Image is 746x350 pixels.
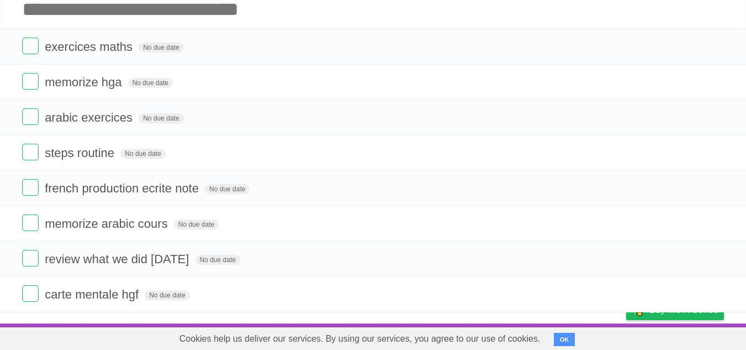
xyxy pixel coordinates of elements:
[22,144,39,160] label: Done
[22,38,39,54] label: Done
[139,43,183,53] span: No due date
[128,78,173,88] span: No due date
[45,181,202,195] span: french production ecrite note
[45,40,135,54] span: exercices maths
[554,333,575,346] button: OK
[574,326,599,347] a: Terms
[22,73,39,90] label: Done
[145,290,189,300] span: No due date
[120,149,165,159] span: No due date
[205,184,250,194] span: No due date
[516,326,560,347] a: Developers
[22,179,39,196] label: Done
[45,146,117,160] span: steps routine
[479,326,502,347] a: About
[22,250,39,267] label: Done
[174,220,219,229] span: No due date
[649,300,718,320] span: Buy me a coffee
[612,326,641,347] a: Privacy
[45,217,171,231] span: memorize arabic cours
[139,113,183,123] span: No due date
[22,285,39,302] label: Done
[45,111,135,124] span: arabic exercices
[168,328,552,350] span: Cookies help us deliver our services. By using our services, you agree to our use of cookies.
[654,326,724,347] a: Suggest a feature
[45,75,124,89] span: memorize hga
[22,215,39,231] label: Done
[45,252,192,266] span: review what we did [DATE]
[45,288,141,301] span: carte mentale hgf
[195,255,240,265] span: No due date
[22,108,39,125] label: Done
